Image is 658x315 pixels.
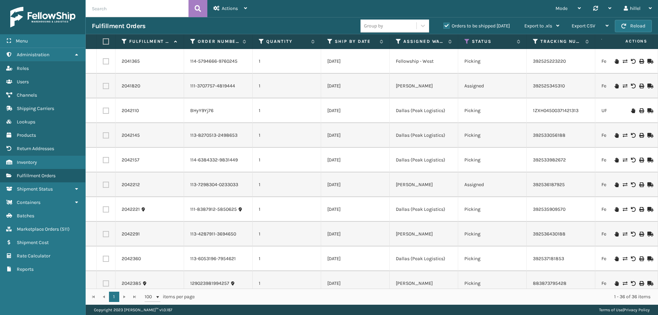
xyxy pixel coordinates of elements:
[533,132,565,138] a: 392533056188
[647,182,651,187] i: Mark as Shipped
[631,59,635,64] i: Void Label
[639,232,643,237] i: Print Label
[190,83,235,89] a: 111-3707757-4819444
[253,123,321,148] td: 1
[533,256,564,262] a: 392537181853
[623,84,627,88] i: Change shipping
[458,74,527,98] td: Assigned
[458,271,527,296] td: Picking
[321,98,390,123] td: [DATE]
[145,292,195,302] span: items per page
[122,58,140,65] a: 2041365
[623,133,627,138] i: Change shipping
[631,133,635,138] i: Void Label
[614,207,619,212] i: On Hold
[122,206,140,213] a: 2042221
[390,49,458,74] td: Fellowship - West
[253,197,321,222] td: 1
[321,197,390,222] td: [DATE]
[190,206,237,213] a: 111-8387912-5850625
[335,38,376,45] label: Ship By Date
[204,293,650,300] div: 1 - 36 of 36 items
[253,172,321,197] td: 1
[631,158,635,162] i: Void Label
[647,281,651,286] i: Mark as Shipped
[190,107,214,114] a: BHyY9Yj76
[615,20,652,32] button: Reload
[458,148,527,172] td: Picking
[253,98,321,123] td: 1
[266,38,308,45] label: Quantity
[631,256,635,261] i: Void Label
[17,65,29,71] span: Roles
[321,123,390,148] td: [DATE]
[623,256,627,261] i: Change shipping
[122,157,139,163] a: 2042157
[458,49,527,74] td: Picking
[109,292,119,302] a: 1
[17,159,37,165] span: Inventory
[631,207,635,212] i: Void Label
[631,281,635,286] i: Void Label
[458,172,527,197] td: Assigned
[10,7,75,27] img: logo
[17,213,34,219] span: Batches
[321,222,390,246] td: [DATE]
[631,84,635,88] i: Void Label
[458,197,527,222] td: Picking
[17,199,40,205] span: Containers
[614,182,619,187] i: On Hold
[443,23,510,29] label: Orders to be shipped [DATE]
[639,256,643,261] i: Print Label
[647,108,651,113] i: Mark as Shipped
[458,222,527,246] td: Picking
[190,58,237,65] a: 114-5794666-9760245
[253,246,321,271] td: 1
[253,49,321,74] td: 1
[190,231,236,238] a: 113-4287911-3694650
[403,38,445,45] label: Assigned Warehouse
[321,172,390,197] td: [DATE]
[390,172,458,197] td: [PERSON_NAME]
[122,181,140,188] a: 2042212
[647,207,651,212] i: Mark as Shipped
[647,133,651,138] i: Mark as Shipped
[17,119,35,125] span: Lookups
[458,123,527,148] td: Picking
[17,146,54,152] span: Return Addresses
[321,74,390,98] td: [DATE]
[647,84,651,88] i: Mark as Shipped
[390,74,458,98] td: [PERSON_NAME]
[623,59,627,64] i: Change shipping
[639,108,643,113] i: Print Label
[390,197,458,222] td: Dallas (Peak Logistics)
[198,38,239,45] label: Order Number
[390,271,458,296] td: [PERSON_NAME]
[639,133,643,138] i: Print Label
[631,108,635,113] i: On Hold
[190,181,238,188] a: 113-7298304-0233033
[190,132,237,139] a: 113-8270513-2498653
[122,83,140,89] a: 2041820
[533,182,565,187] a: 392536187925
[599,307,623,312] a: Terms of Use
[623,158,627,162] i: Change shipping
[17,132,36,138] span: Products
[253,148,321,172] td: 1
[631,232,635,237] i: Void Label
[17,52,49,58] span: Administration
[472,38,513,45] label: Status
[321,49,390,74] td: [DATE]
[623,207,627,212] i: Change shipping
[624,307,650,312] a: Privacy Policy
[129,38,171,45] label: Fulfillment Order Id
[122,231,140,238] a: 2042291
[639,207,643,212] i: Print Label
[647,158,651,162] i: Mark as Shipped
[614,133,619,138] i: On Hold
[190,157,238,163] a: 114-6384332-9831449
[17,266,34,272] span: Reports
[321,148,390,172] td: [DATE]
[222,5,238,11] span: Actions
[647,59,651,64] i: Mark as Shipped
